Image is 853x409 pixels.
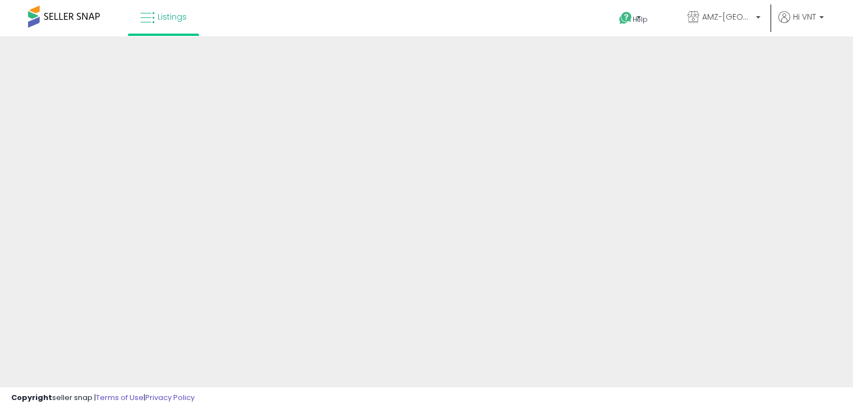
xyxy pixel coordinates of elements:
[158,11,187,22] span: Listings
[619,11,633,25] i: Get Help
[96,392,144,403] a: Terms of Use
[11,393,195,403] div: seller snap | |
[145,392,195,403] a: Privacy Policy
[778,11,824,36] a: Hi VNT
[633,15,648,24] span: Help
[610,3,670,36] a: Help
[793,11,816,22] span: Hi VNT
[702,11,753,22] span: AMZ-[GEOGRAPHIC_DATA]
[11,392,52,403] strong: Copyright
